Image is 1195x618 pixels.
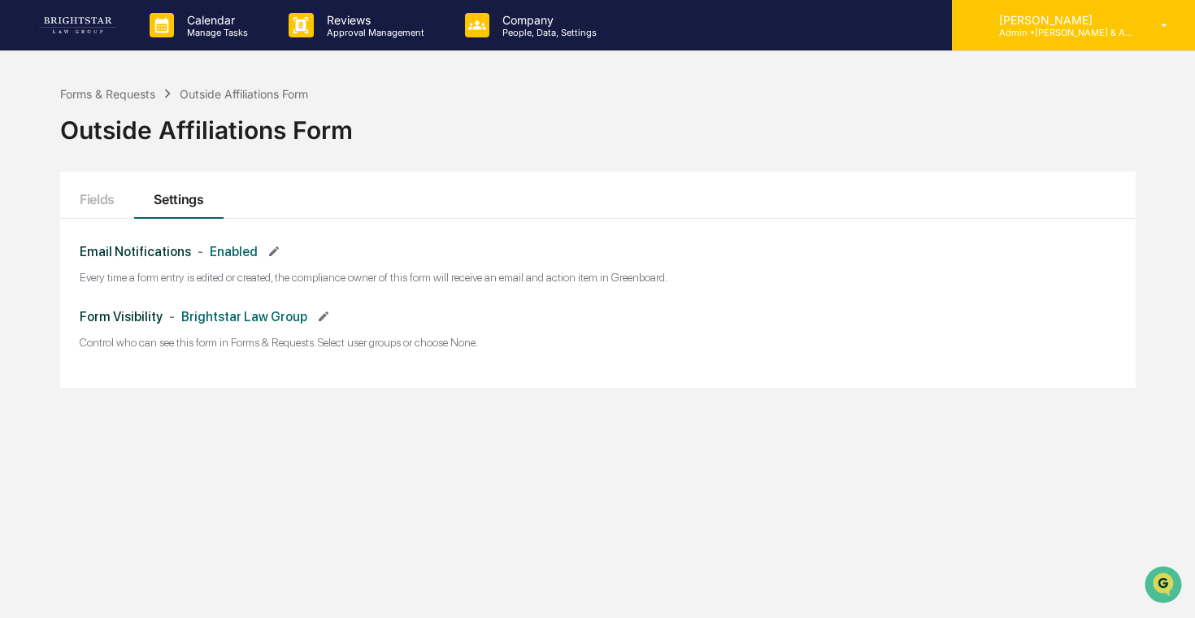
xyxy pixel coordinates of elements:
a: 🖐️Preclearance [10,326,111,355]
div: Outside Affiliations Form [180,87,308,101]
span: • [135,221,141,234]
span: Brightstar Law Group [181,309,307,324]
img: 1751574470498-79e402a7-3db9-40a0-906f-966fe37d0ed6 [34,124,63,154]
span: • [135,265,141,278]
p: Calendar [174,13,256,27]
span: - [198,244,203,259]
div: 🗄️ [118,334,131,347]
img: Cece Ferraez [16,206,42,232]
p: People, Data, Settings [489,27,605,38]
span: Data Lookup [33,363,102,380]
h3: Email Notifications [80,238,1116,264]
div: Start new chat [73,124,267,141]
p: [PERSON_NAME] [986,13,1137,27]
img: 1746055101610-c473b297-6a78-478c-a979-82029cc54cd1 [16,124,46,154]
span: - [169,309,175,324]
p: Every time a form entry is edited or created, the compliance owner of this form will receive an e... [80,271,1116,284]
span: Pylon [162,403,197,416]
span: Attestations [134,333,202,349]
h3: Form Visibility [80,303,1116,329]
span: [DATE] [144,221,177,234]
button: Settings [134,172,223,219]
p: Reviews [314,13,432,27]
div: 🖐️ [16,334,29,347]
button: Start new chat [276,129,296,149]
a: 🔎Data Lookup [10,357,109,386]
iframe: Open customer support [1143,564,1187,608]
div: We're available if you need us! [73,141,224,154]
img: logo [39,17,117,33]
img: Cece Ferraez [16,250,42,276]
p: Control who can see this form in Forms & Requests. Select user groups or choose None. [80,336,1116,349]
p: Approval Management [314,27,432,38]
p: Admin • [PERSON_NAME] & Associates [986,27,1137,38]
button: See all [252,177,296,197]
div: Outside Affiliations Form [60,102,353,145]
span: [DATE] [144,265,177,278]
button: Fields [60,172,134,219]
span: [PERSON_NAME] [50,221,132,234]
a: Powered byPylon [115,403,197,416]
div: Forms & Requests [60,87,155,101]
p: Company [489,13,605,27]
span: [PERSON_NAME] [50,265,132,278]
span: Preclearance [33,333,105,349]
div: 🔎 [16,365,29,378]
span: Enabled [210,244,258,259]
p: How can we help? [16,34,296,60]
a: 🗄️Attestations [111,326,208,355]
p: Manage Tasks [174,27,256,38]
div: Past conversations [16,181,109,194]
